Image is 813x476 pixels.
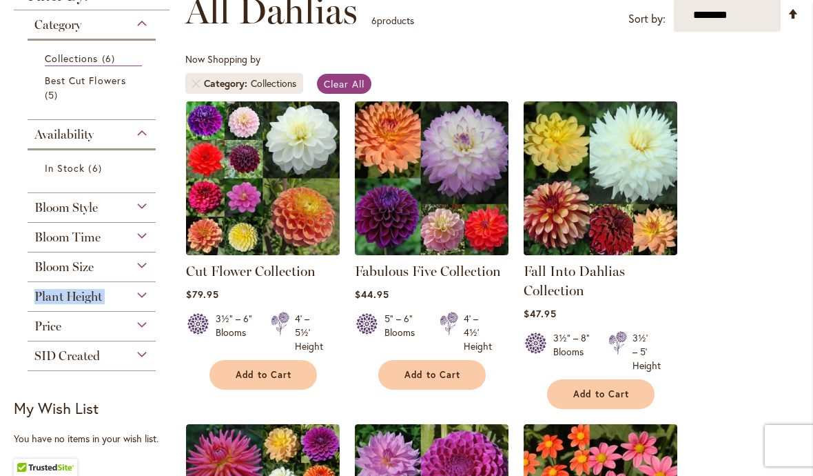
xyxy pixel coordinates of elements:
iframe: Launch Accessibility Center [10,427,49,466]
span: $47.95 [524,307,557,320]
span: Add to Cart [404,369,461,381]
div: 3½' – 5' Height [632,331,661,373]
div: 5" – 6" Blooms [384,312,423,353]
span: Category [34,17,81,32]
a: Fabulous Five Collection [355,263,501,279]
span: Bloom Time [34,230,101,245]
img: Fall Into Dahlias Collection [524,101,677,255]
span: 6 [371,14,377,27]
a: Collections [45,51,142,66]
span: 6 [102,51,119,66]
button: Add to Cart [209,360,317,390]
div: 4' – 5½' Height [295,312,323,353]
div: 3½" – 6" Blooms [216,312,254,353]
button: Add to Cart [547,379,655,409]
span: Category [204,77,251,90]
span: Add to Cart [573,388,630,400]
div: You have no items in your wish list. [14,432,178,446]
span: Add to Cart [236,369,292,381]
img: Fabulous Five Collection [355,101,508,255]
a: Fall Into Dahlias Collection [524,245,677,258]
label: Sort by: [628,6,666,32]
img: CUT FLOWER COLLECTION [186,101,340,255]
span: In Stock [45,161,85,175]
span: 6 [88,161,105,175]
span: Collections [45,52,99,65]
a: Clear All [317,74,371,94]
span: Bloom Size [34,259,94,275]
a: Remove Category Collections [192,79,200,88]
span: $79.95 [186,288,219,301]
button: Add to Cart [378,360,486,390]
span: Bloom Style [34,200,98,215]
span: Price [34,319,61,334]
a: Best Cut Flowers [45,73,142,102]
span: Clear All [324,77,364,90]
a: CUT FLOWER COLLECTION [186,245,340,258]
a: In Stock 6 [45,161,142,175]
span: Plant Height [34,289,102,304]
div: 3½" – 8" Blooms [553,331,592,373]
a: Cut Flower Collection [186,263,316,279]
div: 4' – 4½' Height [464,312,492,353]
span: SID Created [34,348,100,364]
span: Now Shopping by [185,52,260,66]
a: Fall Into Dahlias Collection [524,263,625,299]
span: 5 [45,88,61,102]
strong: My Wish List [14,398,99,418]
span: Best Cut Flowers [45,74,126,87]
span: $44.95 [355,288,389,301]
p: products [371,10,414,32]
div: Collections [251,77,296,90]
a: Fabulous Five Collection [355,245,508,258]
span: Availability [34,127,94,142]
